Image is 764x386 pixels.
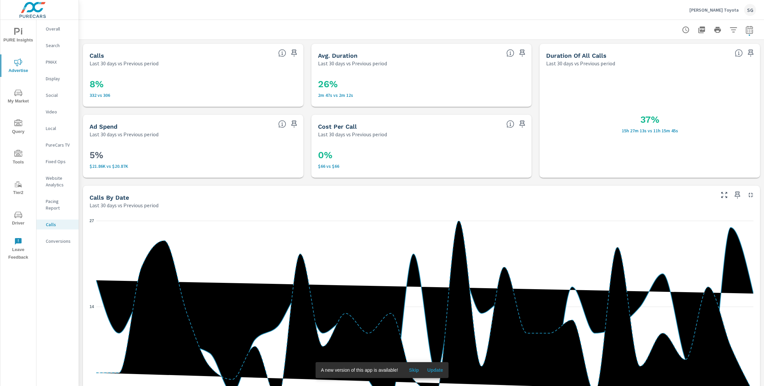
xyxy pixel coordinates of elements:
p: 15h 27m 13s vs 11h 15m 45s [546,128,753,133]
h5: Avg. Duration [318,52,357,59]
h5: Duration of all Calls [546,52,606,59]
span: My Market [2,89,34,105]
button: Update [424,365,446,375]
div: Calls [36,220,79,229]
span: Total number of calls. [278,49,286,57]
p: Last 30 days vs Previous period [318,130,387,138]
button: Make Fullscreen [719,190,730,200]
p: Social [46,92,73,98]
div: Video [36,107,79,117]
text: 27 [90,219,94,223]
span: PURE Insights [2,28,34,44]
div: Fixed Ops [36,157,79,166]
p: Website Analytics [46,175,73,188]
p: $66 vs $66 [318,163,525,169]
p: Display [46,75,73,82]
span: Leave Feedback [2,237,34,261]
h5: Cost Per Call [318,123,357,130]
h3: 26% [318,79,525,90]
div: Search [36,40,79,50]
span: Sum of PureCars Ad Spend. [278,120,286,128]
button: Skip [403,365,424,375]
p: Video [46,108,73,115]
span: Save this to your personalized report [732,190,743,200]
span: Save this to your personalized report [517,48,528,58]
button: Select Date Range [743,23,756,36]
p: [PERSON_NAME] Toyota [689,7,739,13]
div: Website Analytics [36,173,79,190]
div: Social [36,90,79,100]
p: 2m 47s vs 2m 12s [318,93,525,98]
span: Tools [2,150,34,166]
p: Pacing Report [46,198,73,211]
button: Minimize Widget [745,190,756,200]
p: Last 30 days vs Previous period [546,59,615,67]
p: $21.86K vs $20.87K [90,163,297,169]
p: Overall [46,26,73,32]
div: Display [36,74,79,84]
div: SG [744,4,756,16]
h3: 0% [318,150,525,161]
h3: 37% [546,114,753,125]
h3: 5% [90,150,297,161]
h5: Calls By Date [90,194,129,201]
button: Apply Filters [727,23,740,36]
p: Calls [46,221,73,228]
h5: Calls [90,52,104,59]
div: nav menu [0,20,36,264]
div: Conversions [36,236,79,246]
p: PureCars TV [46,142,73,148]
div: PMAX [36,57,79,67]
span: Driver [2,211,34,227]
p: Conversions [46,238,73,244]
p: Last 30 days vs Previous period [318,59,387,67]
span: Save this to your personalized report [289,119,299,129]
h5: Ad Spend [90,123,117,130]
p: Last 30 days vs Previous period [90,130,159,138]
button: "Export Report to PDF" [695,23,708,36]
p: Local [46,125,73,132]
p: Last 30 days vs Previous period [90,59,159,67]
span: A new version of this app is available! [321,367,398,373]
p: 332 vs 306 [90,93,297,98]
span: Save this to your personalized report [517,119,528,129]
div: Local [36,123,79,133]
div: Overall [36,24,79,34]
p: Search [46,42,73,49]
div: Pacing Report [36,196,79,213]
button: Print Report [711,23,724,36]
span: Query [2,119,34,136]
span: PureCars Ad Spend/Calls. [506,120,514,128]
span: The Total Duration of all calls. [735,49,743,57]
span: Average Duration of each call. [506,49,514,57]
span: Tier2 [2,180,34,197]
p: PMAX [46,59,73,65]
text: 14 [90,304,94,309]
span: Update [427,367,443,373]
h3: 8% [90,79,297,90]
span: Advertise [2,58,34,75]
span: Save this to your personalized report [745,48,756,58]
span: Skip [406,367,422,373]
p: Fixed Ops [46,158,73,165]
span: Save this to your personalized report [289,48,299,58]
div: PureCars TV [36,140,79,150]
p: Last 30 days vs Previous period [90,201,159,209]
